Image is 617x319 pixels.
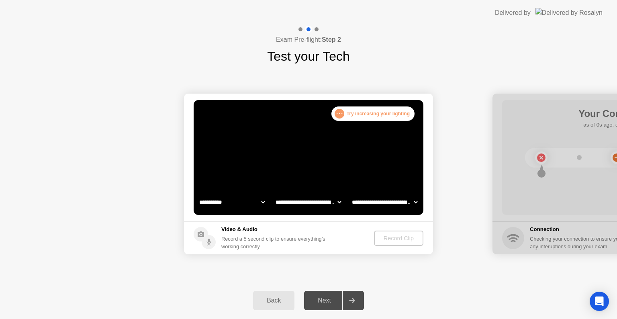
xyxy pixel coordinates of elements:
[306,297,342,304] div: Next
[255,297,292,304] div: Back
[276,35,341,45] h4: Exam Pre-flight:
[304,291,364,310] button: Next
[253,291,294,310] button: Back
[221,235,329,250] div: Record a 5 second clip to ensure everything’s working correctly
[274,194,343,210] select: Available speakers
[377,235,420,241] div: Record Clip
[331,106,415,121] div: Try increasing your lighting
[335,109,344,119] div: . . .
[374,231,423,246] button: Record Clip
[350,194,419,210] select: Available microphones
[535,8,603,17] img: Delivered by Rosalyn
[590,292,609,311] div: Open Intercom Messenger
[221,225,329,233] h5: Video & Audio
[495,8,531,18] div: Delivered by
[322,36,341,43] b: Step 2
[267,47,350,66] h1: Test your Tech
[198,194,266,210] select: Available cameras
